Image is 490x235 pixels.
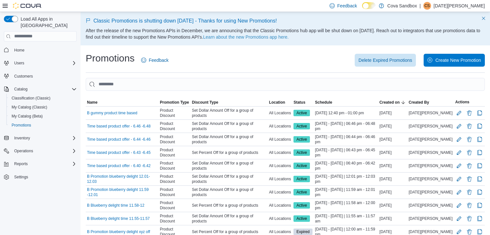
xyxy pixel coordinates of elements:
[160,187,189,197] span: Product Discount
[12,160,30,168] button: Reports
[269,150,291,155] span: All Locations
[269,110,291,116] span: All Locations
[455,109,463,117] button: Edit Promotion
[14,148,33,154] span: Operations
[160,100,189,105] span: Promotion Type
[160,134,189,145] span: Product Discount
[1,45,79,55] button: Home
[191,186,268,199] div: Set Dollar Amount Off for a group of products
[87,203,144,208] a: B Blueberry delight time 11.58-12
[466,215,473,222] button: Delete Promotion
[1,85,79,94] button: Catalog
[293,100,305,105] span: Status
[160,213,189,224] span: Product Discount
[315,174,377,184] span: [DATE] - [DATE] | 12:01 pm - 12:03 pm
[434,2,485,10] p: [DATE][PERSON_NAME]
[378,99,408,106] button: Created on
[160,108,189,118] span: Product Discount
[476,109,484,117] button: Clone Promotion
[408,110,452,116] span: [DATE][PERSON_NAME]
[380,100,400,105] span: Created on
[269,100,285,105] span: Location
[14,174,28,180] span: Settings
[268,99,292,106] button: Location
[14,87,27,92] span: Catalog
[466,122,473,130] button: Delete Promotion
[293,189,310,195] span: Active
[269,216,291,221] span: All Locations
[192,100,218,105] span: Discount Type
[9,103,77,111] span: My Catalog (Classic)
[269,203,291,208] span: All Locations
[296,176,307,182] span: Active
[476,188,484,196] button: Clone Promotion
[203,34,289,40] a: Learn about the new Promotions app here.
[378,215,408,222] div: [DATE]
[424,54,485,67] button: Create New Promotion
[9,112,45,120] a: My Catalog (Beta)
[466,109,473,117] button: Delete Promotion
[1,134,79,143] button: Inventory
[455,215,463,222] button: Edit Promotion
[86,52,135,65] h1: Promotions
[12,173,77,181] span: Settings
[269,124,291,129] span: All Locations
[293,202,310,209] span: Active
[269,229,291,234] span: All Locations
[315,121,377,131] span: [DATE] - [DATE] | 06:46 pm - 06:48 pm
[466,162,473,170] button: Delete Promotion
[408,176,452,182] span: [DATE][PERSON_NAME]
[466,202,473,209] button: Delete Promotion
[160,174,189,184] span: Product Discount
[87,216,150,221] a: B Blueberry delight time 11.55-11.57
[87,187,157,197] a: B Promotion blueberry delight 11.59 -12.01
[12,72,35,80] a: Customers
[466,136,473,143] button: Delete Promotion
[419,2,421,10] p: |
[4,43,77,199] nav: Complex example
[407,99,454,106] button: Created By
[1,71,79,81] button: Customers
[14,161,28,166] span: Reports
[149,57,168,63] span: Feedback
[86,78,485,91] input: This is a search bar. As you type, the results lower in the page will automatically filter.
[476,162,484,170] button: Clone Promotion
[87,229,150,234] a: B Promotion blueberry delight xyz off
[139,54,171,67] a: Feedback
[293,110,310,116] span: Active
[359,57,412,63] span: Delete Expired Promotions
[12,134,33,142] button: Inventory
[9,121,34,129] a: Promotions
[455,99,469,105] span: Actions
[476,175,484,183] button: Clone Promotion
[12,173,31,181] a: Settings
[191,173,268,185] div: Set Dollar Amount Off for a group of products
[269,137,291,142] span: All Locations
[292,99,314,106] button: Status
[423,2,431,10] div: Chaitra Shivanand
[293,149,310,156] span: Active
[12,147,36,155] button: Operations
[378,122,408,130] div: [DATE]
[296,163,307,169] span: Active
[14,48,24,53] span: Home
[1,172,79,182] button: Settings
[12,96,51,101] span: Classification (Classic)
[12,160,77,168] span: Reports
[87,163,150,168] a: Time based product offer - 6.40 -6.42
[160,161,189,171] span: Product Discount
[296,136,307,142] span: Active
[455,188,463,196] button: Edit Promotion
[476,149,484,156] button: Clone Promotion
[296,150,307,155] span: Active
[12,59,27,67] button: Users
[191,133,268,146] div: Set Dollar Amount Off for a group of products
[378,175,408,183] div: [DATE]
[408,100,429,105] span: Created By
[293,229,312,235] span: Expired
[296,216,307,221] span: Active
[87,150,150,155] a: Time based product offer - 6.43 -6.45
[269,190,291,195] span: All Locations
[14,61,24,66] span: Users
